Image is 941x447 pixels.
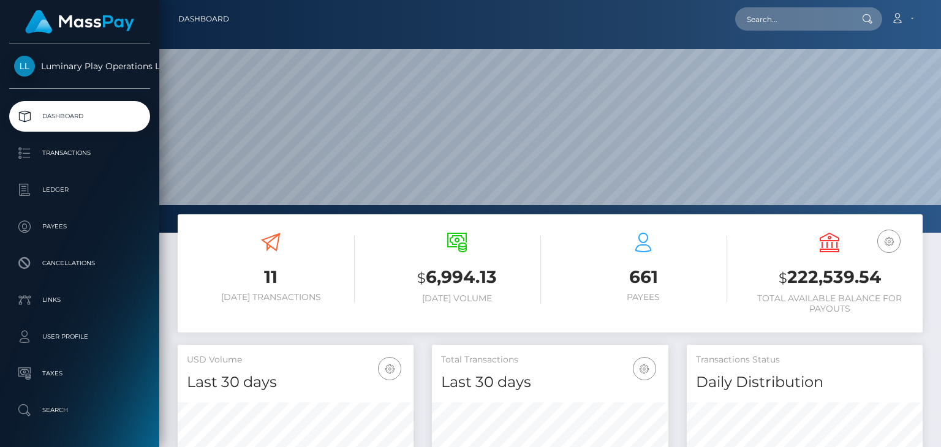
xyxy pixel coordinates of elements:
[14,217,145,236] p: Payees
[9,138,150,168] a: Transactions
[14,254,145,272] p: Cancellations
[14,364,145,383] p: Taxes
[9,175,150,205] a: Ledger
[187,292,355,302] h6: [DATE] Transactions
[441,372,659,393] h4: Last 30 days
[187,354,404,366] h5: USD Volume
[696,354,913,366] h5: Transactions Status
[187,372,404,393] h4: Last 30 days
[559,292,727,302] h6: Payees
[9,101,150,132] a: Dashboard
[373,293,541,304] h6: [DATE] Volume
[14,328,145,346] p: User Profile
[178,6,229,32] a: Dashboard
[746,265,913,290] h3: 222,539.54
[9,61,150,72] span: Luminary Play Operations Limited
[696,372,913,393] h4: Daily Distribution
[9,358,150,389] a: Taxes
[9,395,150,426] a: Search
[25,10,134,34] img: MassPay Logo
[14,291,145,309] p: Links
[187,265,355,289] h3: 11
[735,7,850,31] input: Search...
[14,144,145,162] p: Transactions
[14,181,145,199] p: Ledger
[417,269,426,287] small: $
[9,211,150,242] a: Payees
[9,285,150,315] a: Links
[373,265,541,290] h3: 6,994.13
[746,293,913,314] h6: Total Available Balance for Payouts
[14,401,145,419] p: Search
[9,248,150,279] a: Cancellations
[14,107,145,126] p: Dashboard
[441,354,659,366] h5: Total Transactions
[9,321,150,352] a: User Profile
[14,56,35,77] img: Luminary Play Operations Limited
[779,269,787,287] small: $
[559,265,727,289] h3: 661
